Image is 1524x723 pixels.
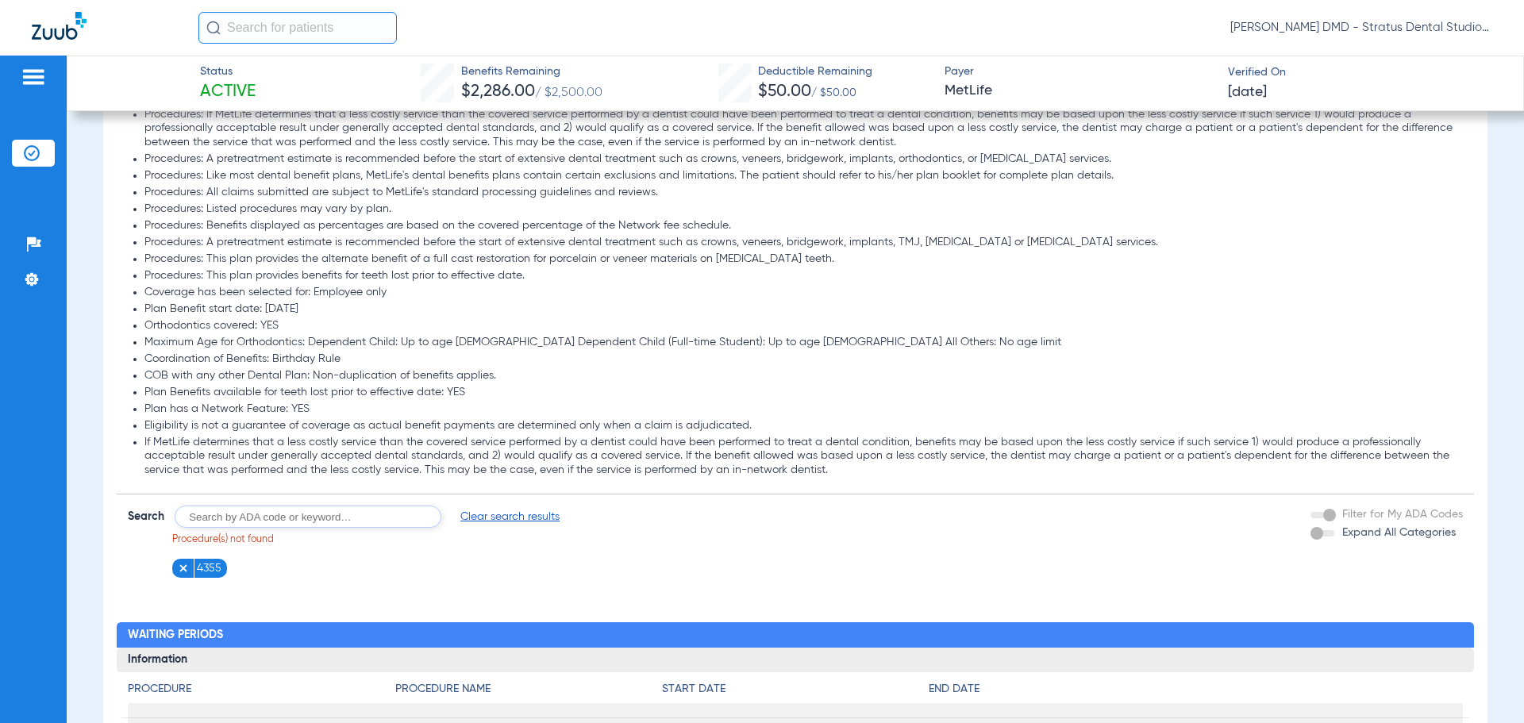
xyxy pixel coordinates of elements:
[144,186,1462,200] li: Procedures: All claims submitted are subject to MetLife's standard processing guidelines and revi...
[811,87,856,98] span: / $50.00
[662,681,929,698] h4: Start Date
[460,509,560,525] span: Clear search results
[758,63,872,80] span: Deductible Remaining
[662,681,929,703] app-breakdown-title: Start Date
[144,269,1462,283] li: Procedures: This plan provides benefits for teeth lost prior to effective date.
[206,21,221,35] img: Search Icon
[144,219,1462,233] li: Procedures: Benefits displayed as percentages are based on the covered percentage of the Network ...
[535,87,602,99] span: / $2,500.00
[144,436,1462,478] li: If MetLife determines that a less costly service than the covered service performed by a dentist ...
[1339,506,1463,523] label: Filter for My ADA Codes
[758,83,811,100] span: $50.00
[929,681,1462,698] h4: End Date
[1228,64,1498,81] span: Verified On
[395,681,662,703] app-breakdown-title: Procedure Name
[945,81,1214,101] span: MetLife
[144,236,1462,250] li: Procedures: A pretreatment estimate is recommended before the start of extensive dental treatment...
[128,509,164,525] span: Search
[117,622,1473,648] h2: Waiting Periods
[144,252,1462,267] li: Procedures: This plan provides the alternate benefit of a full cast restoration for porcelain or ...
[144,386,1462,400] li: Plan Benefits available for teeth lost prior to effective date: YES
[395,681,662,698] h4: Procedure Name
[144,169,1462,183] li: Procedures: Like most dental benefit plans, MetLife's dental benefits plans contain certain exclu...
[1228,83,1267,102] span: [DATE]
[1342,527,1456,538] span: Expand All Categories
[117,648,1473,673] h3: Information
[172,533,560,548] p: Procedure(s) not found
[144,302,1462,317] li: Plan Benefit start date: [DATE]
[200,63,256,80] span: Status
[200,81,256,103] span: Active
[945,63,1214,80] span: Payer
[144,319,1462,333] li: Orthodontics covered: YES
[128,681,394,703] app-breakdown-title: Procedure
[461,63,602,80] span: Benefits Remaining
[144,152,1462,167] li: Procedures: A pretreatment estimate is recommended before the start of extensive dental treatment...
[21,67,46,87] img: hamburger-icon
[144,286,1462,300] li: Coverage has been selected for: Employee only
[128,681,394,698] h4: Procedure
[144,352,1462,367] li: Coordination of Benefits: Birthday Rule
[175,506,441,528] input: Search by ADA code or keyword…
[144,108,1462,150] li: Procedures: If MetLife determines that a less costly service than the covered service performed b...
[197,560,221,576] span: 4355
[1230,20,1492,36] span: [PERSON_NAME] DMD - Stratus Dental Studio
[929,681,1462,703] app-breakdown-title: End Date
[1445,647,1524,723] iframe: Chat Widget
[461,83,535,100] span: $2,286.00
[178,563,189,574] img: x.svg
[198,12,397,44] input: Search for patients
[144,336,1462,350] li: Maximum Age for Orthodontics: Dependent Child: Up to age [DEMOGRAPHIC_DATA] Dependent Child (Full...
[144,202,1462,217] li: Procedures: Listed procedures may vary by plan.
[144,419,1462,433] li: Eligibility is not a guarantee of coverage as actual benefit payments are determined only when a ...
[32,12,87,40] img: Zuub Logo
[144,369,1462,383] li: COB with any other Dental Plan: Non-duplication of benefits applies.
[144,402,1462,417] li: Plan has a Network Feature: YES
